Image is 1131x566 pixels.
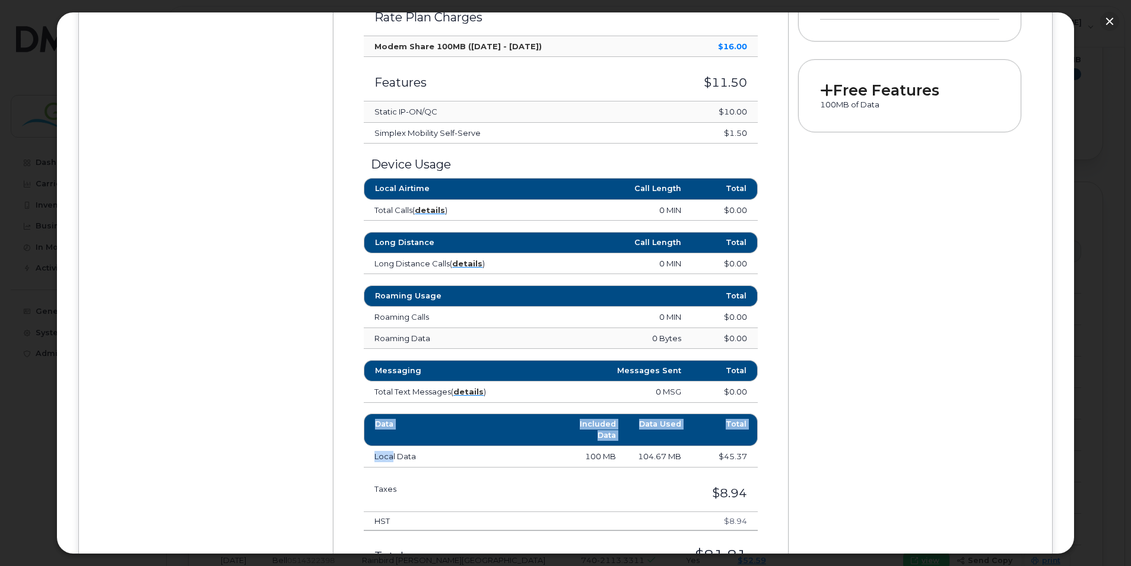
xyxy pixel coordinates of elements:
[561,446,627,468] td: 100 MB
[364,360,528,381] th: Messaging
[528,381,692,403] td: 0 MSG
[692,446,758,468] td: $45.37
[450,259,485,268] span: ( )
[364,232,528,253] th: Long Distance
[535,548,747,563] h3: $81.81
[627,446,692,468] td: 104.67 MB
[452,259,482,268] a: details
[692,307,758,328] td: $0.00
[692,414,758,446] th: Total
[692,232,758,253] th: Total
[552,517,746,525] h4: $8.94
[561,414,627,446] th: Included Data
[451,387,486,396] span: ( )
[528,232,692,253] th: Call Length
[364,285,528,307] th: Roaming Usage
[364,381,528,403] td: Total Text Messages
[627,414,692,446] th: Data Used
[364,253,528,275] td: Long Distance Calls
[528,328,692,349] td: 0 Bytes
[692,360,758,381] th: Total
[364,414,561,446] th: Data
[528,253,692,275] td: 0 MIN
[692,381,758,403] td: $0.00
[692,253,758,275] td: $0.00
[364,446,561,468] td: Local Data
[374,485,513,493] h3: Taxes
[453,387,484,396] a: details
[374,550,513,563] h3: Total
[374,517,531,525] h4: HST
[528,360,692,381] th: Messages Sent
[528,307,692,328] td: 0 MIN
[692,285,758,307] th: Total
[535,486,747,500] h3: $8.94
[364,307,528,328] td: Roaming Calls
[692,328,758,349] td: $0.00
[364,328,528,349] td: Roaming Data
